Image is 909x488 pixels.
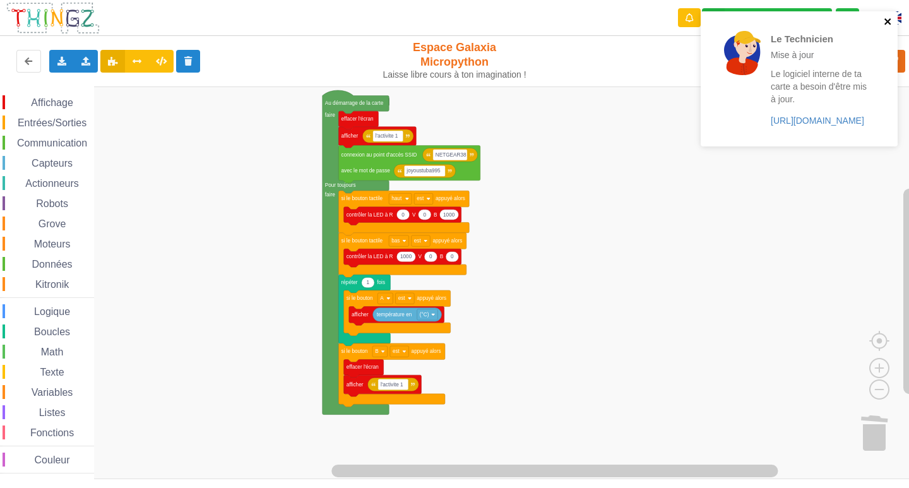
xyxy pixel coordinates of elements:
text: 0 [451,254,454,259]
a: [URL][DOMAIN_NAME] [771,116,864,126]
text: contrôler la LED à R [347,212,393,218]
p: Le logiciel interne de ta carte a besoin d'être mis à jour. [771,68,869,105]
text: l'activite 1 [381,382,403,388]
text: appuyé alors [417,295,446,301]
text: 0 [423,212,426,218]
text: si le bouton [342,348,368,354]
text: connexion au point d'accès SSID [342,152,417,158]
span: Entrées/Sorties [16,117,88,128]
text: haut [391,196,402,201]
text: si le bouton tactile [342,196,383,201]
span: Fonctions [28,427,76,438]
span: Moteurs [32,239,73,249]
span: Logique [32,306,72,317]
span: Texte [38,367,66,378]
text: si le bouton [347,295,373,301]
text: afficher [347,382,364,388]
text: température en [377,312,412,318]
span: Listes [37,407,68,418]
text: Pour toujours [325,182,356,188]
text: B [434,212,437,218]
div: Ta base fonctionne bien ! [702,8,832,28]
text: 1000 [443,212,455,218]
span: Boucles [32,326,72,337]
text: B [440,254,444,259]
text: appuyé alors [432,238,462,244]
div: Espace Galaxia Micropython [377,40,532,80]
text: 0 [429,254,432,259]
text: 0 [401,212,405,218]
span: Communication [15,138,89,148]
text: appuyé alors [412,348,441,354]
text: effacer l'écran [342,116,374,122]
span: Capteurs [30,158,74,169]
text: si le bouton tactile [342,238,383,244]
span: Données [30,259,74,270]
button: close [884,16,893,28]
text: faire [325,112,335,118]
text: (°C) [420,312,429,318]
text: fois [377,280,385,285]
text: A [380,295,384,301]
text: est [414,238,422,244]
text: afficher [352,312,369,318]
span: Affichage [29,97,74,108]
text: bas [391,238,400,244]
text: avec le mot de passe [342,168,391,174]
text: 1 [367,280,370,285]
text: l'activite 1 [376,133,398,139]
div: Laisse libre cours à ton imagination ! [377,69,532,80]
text: effacer l'écran [347,364,379,370]
p: Le Technicien [771,32,869,45]
text: est [398,295,406,301]
text: NETGEAR38 [436,152,466,158]
span: Variables [30,387,75,398]
p: Mise à jour [771,49,869,61]
text: 1000 [400,254,412,259]
text: contrôler la LED à R [347,254,393,259]
span: Kitronik [33,279,71,290]
text: B [375,348,379,354]
span: Grove [37,218,68,229]
span: Robots [34,198,70,209]
text: est [393,348,400,354]
span: Math [39,347,66,357]
text: Au démarrage de la carte [325,100,384,106]
text: appuyé alors [436,196,465,201]
span: Actionneurs [23,178,81,189]
text: V [412,212,416,218]
img: thingz_logo.png [6,1,100,35]
text: V [419,254,422,259]
text: répéter [342,280,358,285]
span: Couleur [33,455,72,465]
text: est [417,196,424,201]
text: joyoustuba995 [406,168,441,174]
text: afficher [342,133,359,139]
text: faire [325,192,335,198]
